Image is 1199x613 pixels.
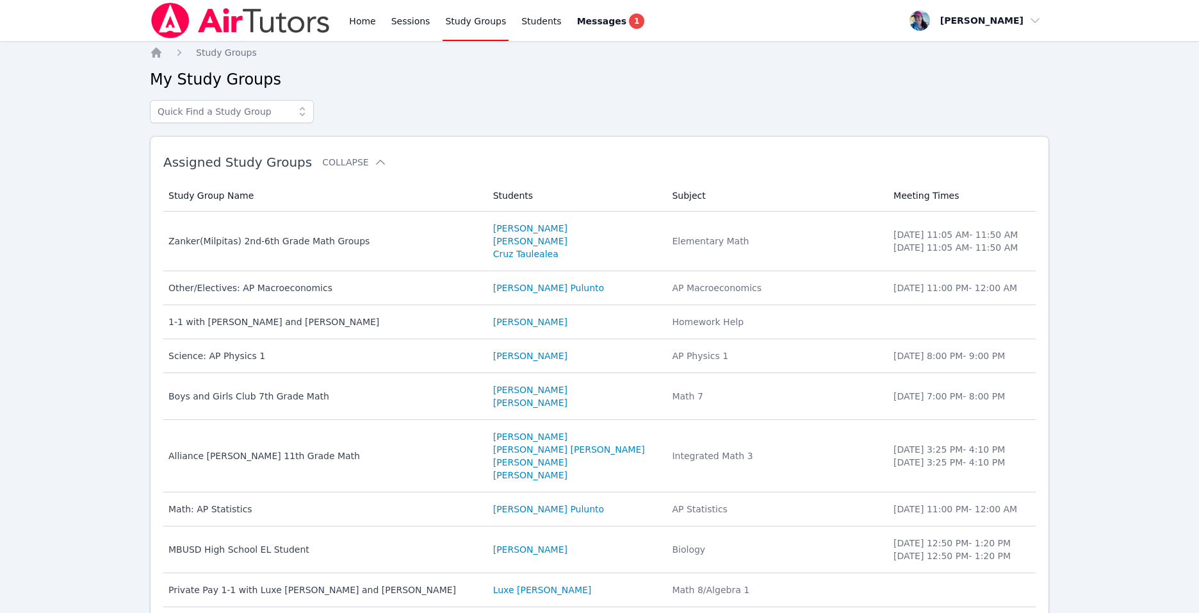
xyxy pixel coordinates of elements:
li: [DATE] 11:05 AM - 11:50 AM [893,241,1028,254]
li: [DATE] 11:00 PM - 12:00 AM [893,503,1028,516]
div: Zanker(Milpitas) 2nd-6th Grade Math Groups [168,235,478,248]
tr: Private Pay 1-1 with Luxe [PERSON_NAME] and [PERSON_NAME]Luxe [PERSON_NAME]Math 8/Algebra 1 [163,573,1036,607]
div: Other/Electives: AP Macroeconomics [168,281,478,294]
li: [DATE] 3:25 PM - 4:10 PM [893,456,1028,469]
div: Math 7 [672,390,878,403]
tr: Zanker(Milpitas) 2nd-6th Grade Math Groups[PERSON_NAME][PERSON_NAME]Cruz TaulealeaElementary Math... [163,212,1036,271]
div: Elementary Math [672,235,878,248]
a: Study Groups [196,46,257,59]
div: Integrated Math 3 [672,449,878,462]
tr: 1-1 with [PERSON_NAME] and [PERSON_NAME][PERSON_NAME]Homework Help [163,305,1036,339]
input: Quick Find a Study Group [150,100,314,123]
a: Luxe [PERSON_NAME] [493,584,592,596]
span: 1 [629,13,644,29]
tr: Alliance [PERSON_NAME] 11th Grade Math[PERSON_NAME][PERSON_NAME] [PERSON_NAME][PERSON_NAME][PERSO... [163,420,1036,492]
li: [DATE] 3:25 PM - 4:10 PM [893,443,1028,456]
div: Private Pay 1-1 with Luxe [PERSON_NAME] and [PERSON_NAME] [168,584,478,596]
th: Subject [664,180,886,212]
a: [PERSON_NAME] [PERSON_NAME] [493,443,645,456]
div: 1-1 with [PERSON_NAME] and [PERSON_NAME] [168,315,478,328]
a: [PERSON_NAME] [493,396,567,409]
a: [PERSON_NAME] [493,456,567,469]
a: [PERSON_NAME] [493,383,567,396]
img: Air Tutors [150,3,331,38]
span: Assigned Study Groups [163,155,312,170]
div: Boys and Girls Club 7th Grade Math [168,390,478,403]
tr: Science: AP Physics 1[PERSON_NAME]AP Physics 1[DATE] 8:00 PM- 9:00 PM [163,339,1036,373]
div: AP Physics 1 [672,349,878,362]
li: [DATE] 11:00 PM - 12:00 AM [893,281,1028,294]
tr: Other/Electives: AP Macroeconomics[PERSON_NAME] PuluntoAP Macroeconomics[DATE] 11:00 PM- 12:00 AM [163,271,1036,305]
div: MBUSD High School EL Student [168,543,478,556]
div: Math 8/Algebra 1 [672,584,878,596]
li: [DATE] 12:50 PM - 1:20 PM [893,550,1028,562]
h2: My Study Groups [150,69,1049,90]
th: Students [485,180,665,212]
th: Study Group Name [163,180,485,212]
th: Meeting Times [886,180,1036,212]
tr: Math: AP Statistics[PERSON_NAME] PuluntoAP Statistics[DATE] 11:00 PM- 12:00 AM [163,492,1036,526]
div: Alliance [PERSON_NAME] 11th Grade Math [168,449,478,462]
li: [DATE] 12:50 PM - 1:20 PM [893,537,1028,550]
a: [PERSON_NAME] [493,349,567,362]
div: AP Statistics [672,503,878,516]
a: [PERSON_NAME] [493,315,567,328]
div: AP Macroeconomics [672,281,878,294]
a: [PERSON_NAME] [493,222,567,235]
a: [PERSON_NAME] Pulunto [493,281,605,294]
a: [PERSON_NAME] [493,543,567,556]
div: Biology [672,543,878,556]
div: Math: AP Statistics [168,503,478,516]
tr: Boys and Girls Club 7th Grade Math[PERSON_NAME][PERSON_NAME]Math 7[DATE] 7:00 PM- 8:00 PM [163,373,1036,420]
a: [PERSON_NAME] Pulunto [493,503,605,516]
span: Messages [577,15,626,28]
li: [DATE] 8:00 PM - 9:00 PM [893,349,1028,362]
li: [DATE] 11:05 AM - 11:50 AM [893,228,1028,241]
a: [PERSON_NAME] [493,430,567,443]
a: [PERSON_NAME] [493,235,567,248]
li: [DATE] 7:00 PM - 8:00 PM [893,390,1028,403]
div: Science: AP Physics 1 [168,349,478,362]
a: Cruz Taulealea [493,248,559,260]
span: Study Groups [196,47,257,58]
tr: MBUSD High School EL Student[PERSON_NAME]Biology[DATE] 12:50 PM- 1:20 PM[DATE] 12:50 PM- 1:20 PM [163,526,1036,573]
a: [PERSON_NAME] [493,469,567,482]
div: Homework Help [672,315,878,328]
button: Collapse [322,156,386,169]
nav: Breadcrumb [150,46,1049,59]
